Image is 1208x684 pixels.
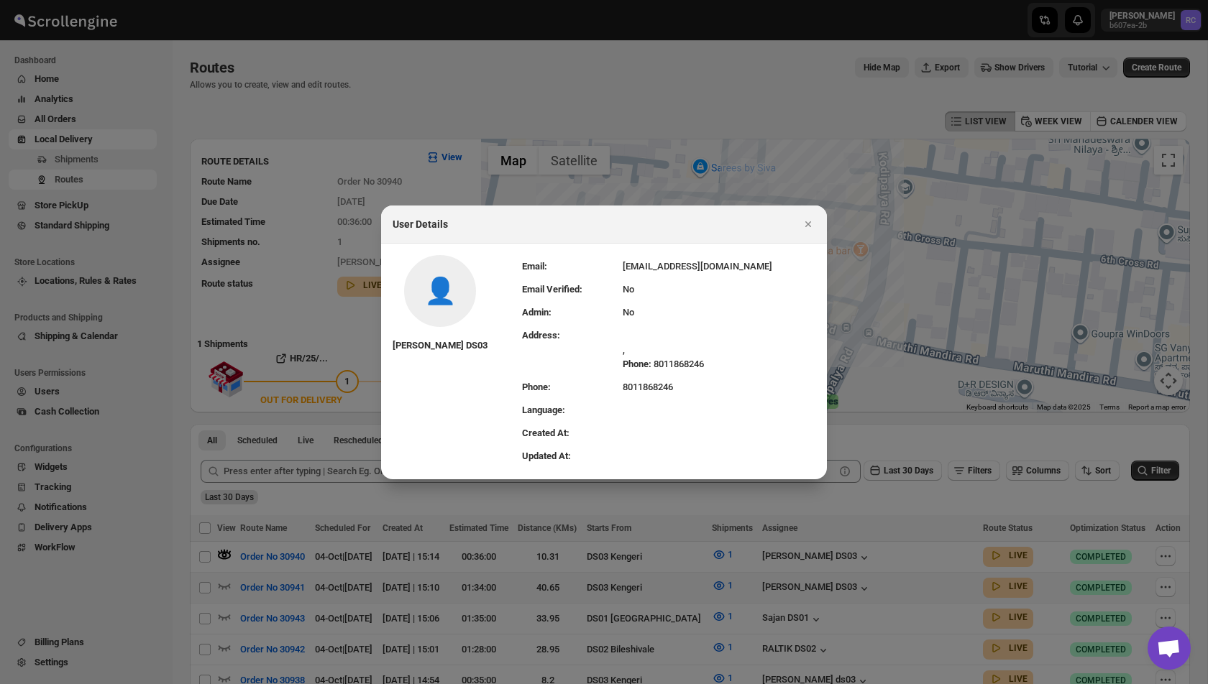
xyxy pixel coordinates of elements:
[424,284,457,298] span: No profile
[1148,627,1191,670] div: Open chat
[522,376,623,399] td: Phone:
[522,278,623,301] td: Email Verified:
[623,278,815,301] td: No
[623,359,651,369] span: Phone:
[798,214,818,234] button: Close
[522,324,623,376] td: Address:
[522,445,623,468] td: Updated At:
[393,217,448,231] h2: User Details
[522,399,623,422] td: Language:
[623,357,815,371] div: 8011868246
[623,301,815,324] td: No
[623,376,815,399] td: 8011868246
[522,301,623,324] td: Admin:
[623,324,815,376] td: ,
[522,422,623,445] td: Created At:
[623,255,815,278] td: [EMAIL_ADDRESS][DOMAIN_NAME]
[522,255,623,278] td: Email:
[393,338,488,353] div: [PERSON_NAME] DS03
